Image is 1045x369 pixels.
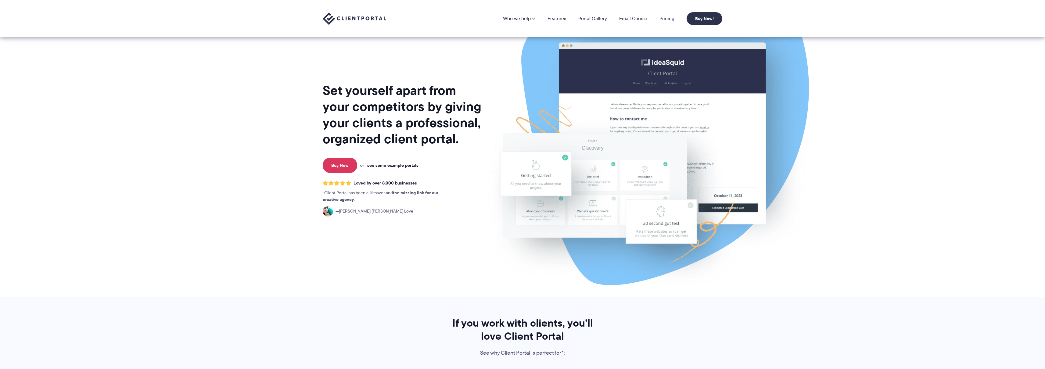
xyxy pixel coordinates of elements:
strong: the missing link for our creative agency [323,189,438,203]
span: or [360,163,364,168]
a: Buy Now [323,158,357,173]
a: Features [548,16,566,21]
a: Who we help [503,16,535,21]
a: Portal Gallery [578,16,607,21]
h1: Set yourself apart from your competitors by giving your clients a professional, organized client ... [323,82,483,147]
span: [PERSON_NAME] [PERSON_NAME] Love [336,208,413,215]
p: See why Client Portal is perfect for*: [444,349,601,358]
a: see some example portals [367,163,418,168]
a: Pricing [659,16,674,21]
a: Email Course [619,16,647,21]
a: Buy Now! [687,12,722,25]
span: Loved by over 8,000 businesses [354,181,417,186]
p: Client Portal has been a lifesaver and . [323,190,451,203]
h2: If you work with clients, you’ll love Client Portal [444,317,601,343]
